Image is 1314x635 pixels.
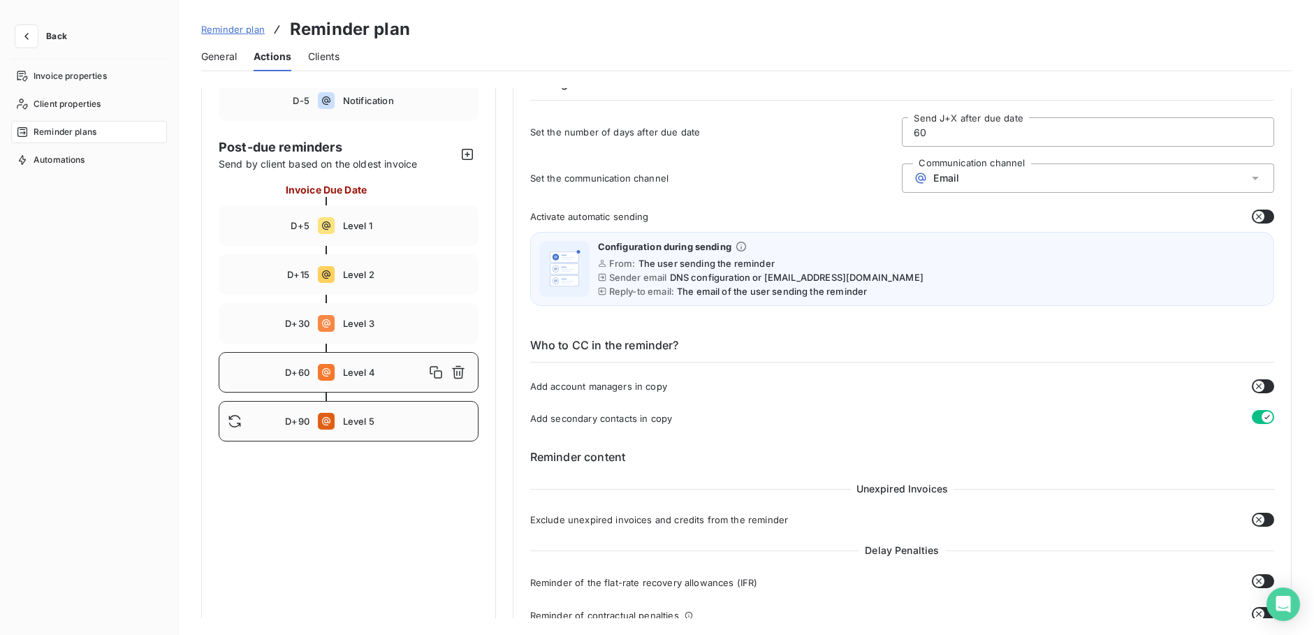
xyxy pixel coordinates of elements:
img: illustration helper email [542,247,587,291]
span: Unexpired Invoices [851,482,954,496]
span: Exclude unexpired invoices and credits from the reminder [530,514,788,525]
span: Add secondary contacts in copy [530,413,673,424]
span: Reply-to email: [609,286,674,297]
span: Add account managers in copy [530,381,667,392]
span: Configuration during sending [598,241,731,252]
span: Notification [343,95,469,106]
span: Set the number of days after due date [530,126,903,138]
span: D+5 [291,220,309,231]
span: Email [933,173,959,184]
span: Send by client based on the oldest invoice [219,156,456,171]
span: Reminder plans [34,126,96,138]
span: D+15 [287,269,309,280]
span: Reminder of the flat-rate recovery allowances (IFR) [530,577,758,588]
span: Reminder of contractual penalties [530,610,679,621]
span: DNS configuration or [EMAIL_ADDRESS][DOMAIN_NAME] [670,272,924,283]
span: Clients [308,50,340,64]
span: D+60 [285,367,309,378]
h6: Reminder content [530,448,1274,465]
span: Invoice Due Date [286,182,367,197]
span: Level 1 [343,220,469,231]
span: Sender email [609,272,667,283]
span: Activate automatic sending [530,211,649,222]
div: Open Intercom Messenger [1266,587,1300,621]
span: Level 5 [343,416,469,427]
span: Automations [34,154,85,166]
span: From: [609,258,636,269]
span: Back [46,32,67,41]
span: Invoice properties [34,70,107,82]
h3: Reminder plan [290,17,410,42]
h6: Settings [530,75,1274,101]
a: Invoice properties [11,65,167,87]
span: The user sending the reminder [638,258,775,269]
span: General [201,50,237,64]
span: D-5 [293,95,309,106]
span: Post-due reminders [219,138,456,156]
h6: Who to CC in the reminder? [530,337,1274,363]
a: Automations [11,149,167,171]
a: Reminder plans [11,121,167,143]
button: Back [11,25,78,48]
span: Set the communication channel [530,173,903,184]
span: Actions [254,50,291,64]
span: D+90 [285,416,309,427]
span: Client properties [34,98,101,110]
a: Client properties [11,93,167,115]
span: Level 3 [343,318,469,329]
span: Delay Penalties [859,543,944,557]
span: Reminder plan [201,24,265,35]
span: Level 2 [343,269,469,280]
span: Level 4 [343,367,425,378]
span: D+30 [285,318,309,329]
span: The email of the user sending the reminder [677,286,867,297]
a: Reminder plan [201,22,265,36]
